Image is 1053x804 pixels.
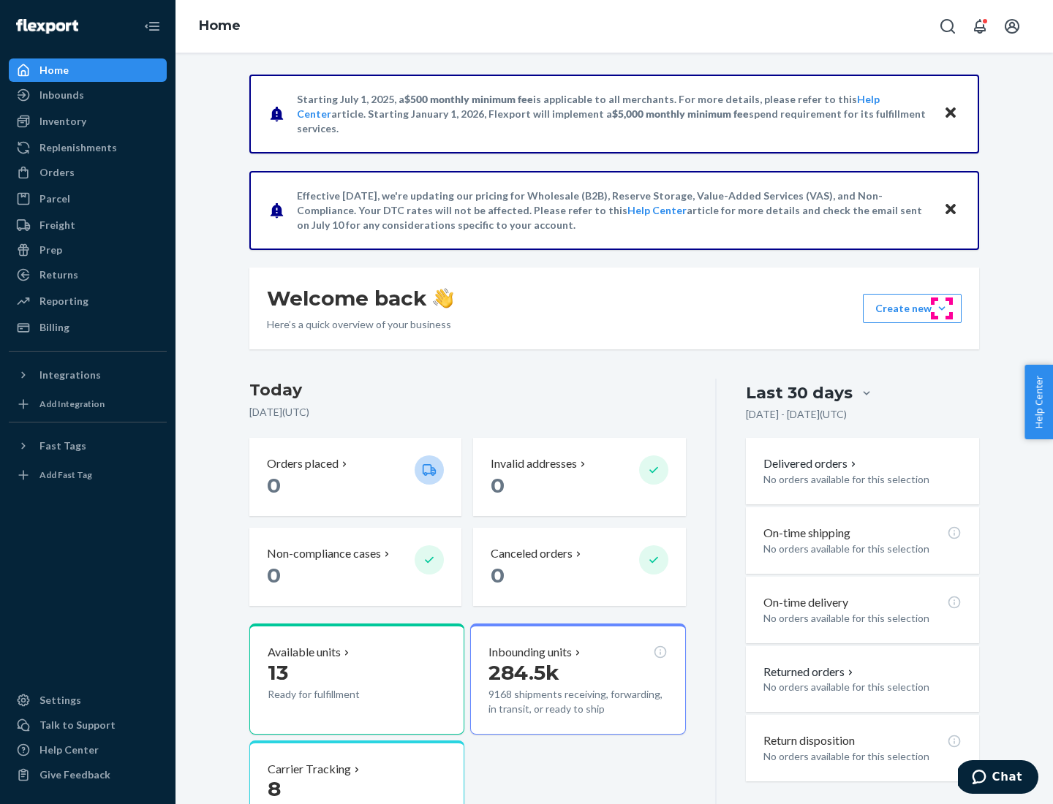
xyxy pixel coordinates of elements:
ol: breadcrumbs [187,5,252,48]
a: Add Integration [9,392,167,416]
span: $5,000 monthly minimum fee [612,107,749,120]
p: [DATE] - [DATE] ( UTC ) [746,407,847,422]
iframe: Opens a widget where you can chat to one of our agents [958,760,1038,797]
div: Replenishments [39,140,117,155]
div: Prep [39,243,62,257]
div: Reporting [39,294,88,308]
span: 0 [491,563,505,588]
div: Add Integration [39,398,105,410]
div: Inbounds [39,88,84,102]
button: Inbounding units284.5k9168 shipments receiving, forwarding, in transit, or ready to ship [470,623,685,735]
button: Returned orders [763,664,856,680]
span: 8 [268,776,281,801]
button: Talk to Support [9,713,167,737]
img: Flexport logo [16,19,78,34]
p: On-time delivery [763,594,848,611]
p: Return disposition [763,732,855,749]
div: Last 30 days [746,382,853,404]
p: [DATE] ( UTC ) [249,405,686,420]
p: No orders available for this selection [763,542,962,556]
div: Settings [39,693,81,708]
button: Delivered orders [763,455,859,472]
a: Add Fast Tag [9,463,167,487]
p: Available units [268,644,341,661]
p: Here’s a quick overview of your business [267,317,453,332]
span: 13 [268,660,288,685]
div: Fast Tags [39,439,86,453]
button: Integrations [9,363,167,387]
a: Orders [9,161,167,184]
p: Canceled orders [491,545,573,562]
a: Parcel [9,187,167,211]
div: Inventory [39,114,86,129]
h3: Today [249,379,686,402]
a: Help Center [9,738,167,762]
span: 284.5k [488,660,559,685]
button: Fast Tags [9,434,167,458]
button: Close Navigation [137,12,167,41]
p: No orders available for this selection [763,472,962,487]
span: 0 [267,473,281,498]
img: hand-wave emoji [433,288,453,308]
button: Canceled orders 0 [473,528,685,606]
a: Inventory [9,110,167,133]
a: Returns [9,263,167,287]
div: Billing [39,320,69,335]
button: Orders placed 0 [249,438,461,516]
div: Give Feedback [39,767,110,782]
div: Orders [39,165,75,180]
button: Close [941,103,960,124]
div: Help Center [39,743,99,757]
span: 0 [267,563,281,588]
p: Ready for fulfillment [268,687,403,702]
span: 0 [491,473,505,498]
a: Home [9,58,167,82]
a: Billing [9,316,167,339]
p: Non-compliance cases [267,545,381,562]
button: Help Center [1024,365,1053,439]
p: Starting July 1, 2025, a is applicable to all merchants. For more details, please refer to this a... [297,92,929,136]
button: Open Search Box [933,12,962,41]
button: Close [941,200,960,221]
p: Carrier Tracking [268,761,351,778]
a: Settings [9,689,167,712]
button: Invalid addresses 0 [473,438,685,516]
p: Effective [DATE], we're updating our pricing for Wholesale (B2B), Reserve Storage, Value-Added Se... [297,189,929,232]
a: Inbounds [9,83,167,107]
span: $500 monthly minimum fee [404,93,533,105]
a: Freight [9,213,167,237]
a: Replenishments [9,136,167,159]
div: Add Fast Tag [39,469,92,481]
div: Freight [39,218,75,232]
button: Non-compliance cases 0 [249,528,461,606]
p: No orders available for this selection [763,611,962,626]
div: Talk to Support [39,718,116,732]
p: On-time shipping [763,525,850,542]
a: Home [199,18,241,34]
div: Integrations [39,368,101,382]
button: Available units13Ready for fulfillment [249,623,464,735]
p: Inbounding units [488,644,572,661]
button: Open notifications [965,12,994,41]
p: Orders placed [267,455,339,472]
button: Give Feedback [9,763,167,786]
a: Help Center [627,204,687,216]
p: 9168 shipments receiving, forwarding, in transit, or ready to ship [488,687,667,716]
a: Reporting [9,289,167,313]
div: Returns [39,268,78,282]
p: No orders available for this selection [763,680,962,694]
a: Prep [9,238,167,262]
div: Home [39,63,69,77]
p: Invalid addresses [491,455,577,472]
p: No orders available for this selection [763,749,962,764]
h1: Welcome back [267,285,453,311]
button: Open account menu [997,12,1027,41]
button: Create new [863,294,962,323]
div: Parcel [39,191,70,206]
